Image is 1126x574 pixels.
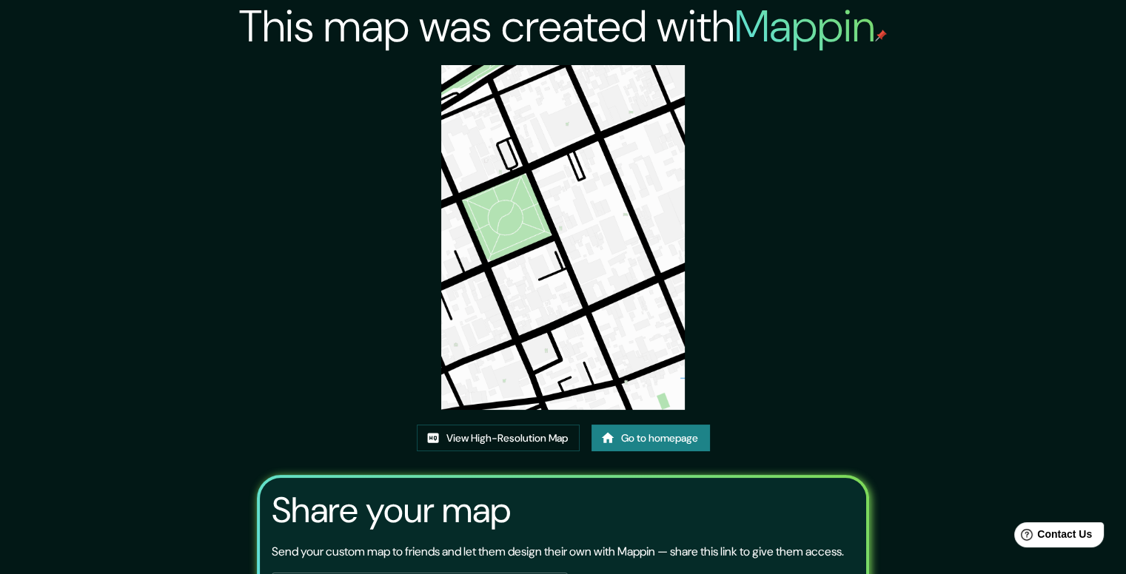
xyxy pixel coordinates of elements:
[272,543,844,561] p: Send your custom map to friends and let them design their own with Mappin — share this link to gi...
[272,490,511,531] h3: Share your map
[875,30,887,41] img: mappin-pin
[441,65,685,410] img: created-map
[994,516,1110,558] iframe: Help widget launcher
[592,425,710,452] a: Go to homepage
[417,425,580,452] a: View High-Resolution Map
